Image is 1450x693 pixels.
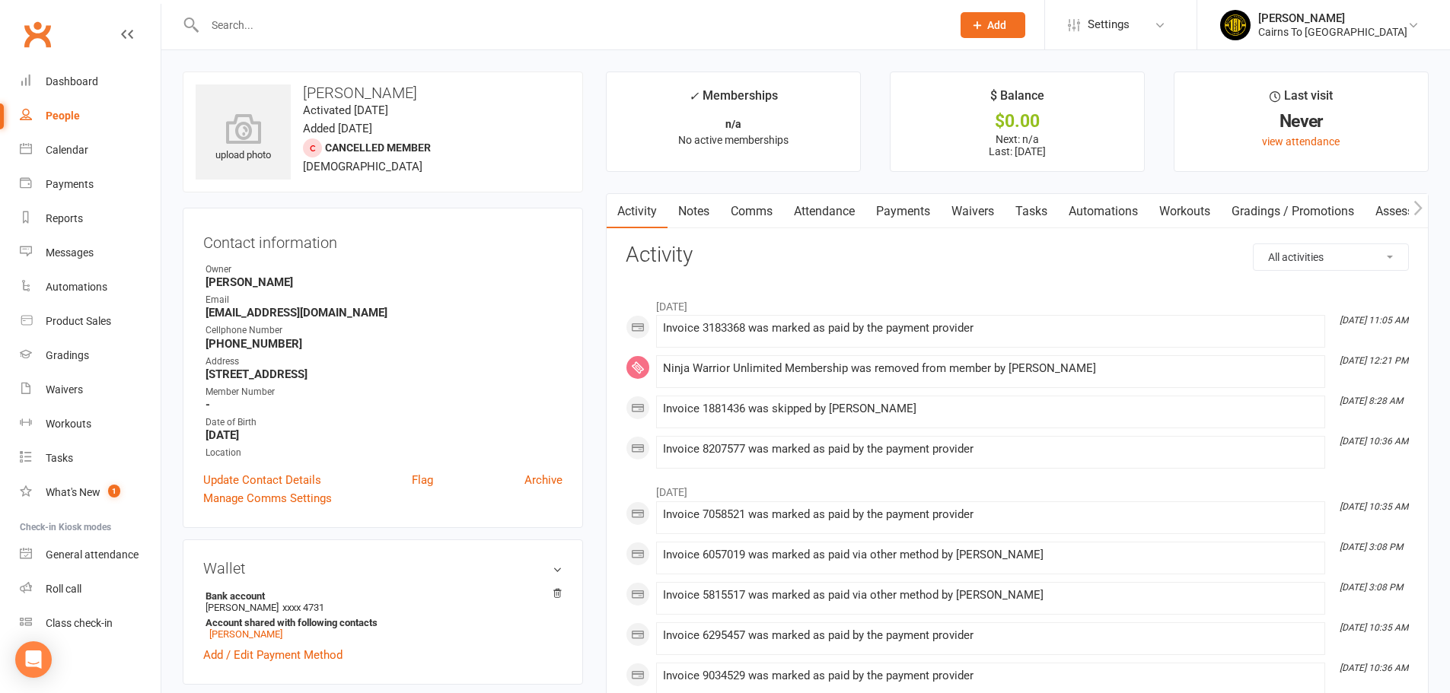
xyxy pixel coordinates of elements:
[725,118,741,130] strong: n/a
[626,476,1409,501] li: [DATE]
[46,315,111,327] div: Product Sales
[1220,10,1251,40] img: thumb_image1727132034.png
[46,246,94,259] div: Messages
[206,428,562,442] strong: [DATE]
[626,291,1409,315] li: [DATE]
[303,160,422,173] span: [DEMOGRAPHIC_DATA]
[1340,622,1408,633] i: [DATE] 10:35 AM
[626,243,1409,267] h3: Activity
[412,471,433,489] a: Flag
[108,485,120,497] span: 1
[990,86,1044,113] div: $ Balance
[46,418,91,430] div: Workouts
[206,262,562,277] div: Owner
[1340,315,1408,326] i: [DATE] 11:05 AM
[209,628,282,640] a: [PERSON_NAME]
[206,385,562,399] div: Member Number
[203,228,562,251] h3: Contact information
[1262,135,1340,148] a: view attendance
[1221,194,1365,229] a: Gradings / Promotions
[46,617,113,629] div: Class check-in
[46,583,81,595] div: Roll call
[987,19,1006,31] span: Add
[1340,436,1408,447] i: [DATE] 10:36 AM
[20,270,161,304] a: Automations
[206,415,562,430] div: Date of Birth
[1149,194,1221,229] a: Workouts
[46,452,73,464] div: Tasks
[46,75,98,87] div: Dashboard
[1005,194,1058,229] a: Tasks
[524,471,562,489] a: Archive
[206,354,562,369] div: Address
[20,475,161,510] a: What's New1
[303,103,388,117] time: Activated [DATE]
[783,194,865,229] a: Attendance
[20,572,161,606] a: Roll call
[961,12,1025,38] button: Add
[607,194,668,229] a: Activity
[46,383,83,396] div: Waivers
[678,134,789,146] span: No active memberships
[203,588,562,642] li: [PERSON_NAME]
[1340,396,1403,406] i: [DATE] 8:28 AM
[720,194,783,229] a: Comms
[203,560,562,577] h3: Wallet
[1058,194,1149,229] a: Automations
[668,194,720,229] a: Notes
[18,15,56,53] a: Clubworx
[20,133,161,167] a: Calendar
[663,669,1318,682] div: Invoice 9034529 was marked as paid by the payment provider
[865,194,941,229] a: Payments
[1188,113,1414,129] div: Never
[904,133,1130,157] p: Next: n/a Last: [DATE]
[206,306,562,319] strong: [EMAIL_ADDRESS][DOMAIN_NAME]
[46,110,80,122] div: People
[689,86,778,114] div: Memberships
[663,629,1318,642] div: Invoice 6295457 was marked as paid by the payment provider
[1258,25,1407,39] div: Cairns To [GEOGRAPHIC_DATA]
[20,304,161,339] a: Product Sales
[20,407,161,441] a: Workouts
[303,122,372,135] time: Added [DATE]
[206,590,555,602] strong: Bank account
[941,194,1005,229] a: Waivers
[1340,663,1408,673] i: [DATE] 10:36 AM
[20,606,161,641] a: Class kiosk mode
[15,641,52,678] div: Open Intercom Messenger
[206,367,562,381] strong: [STREET_ADDRESS]
[206,323,562,338] div: Cellphone Number
[206,398,562,412] strong: -
[20,538,161,572] a: General attendance kiosk mode
[203,489,332,507] a: Manage Comms Settings
[663,362,1318,375] div: Ninja Warrior Unlimited Membership was removed from member by [PERSON_NAME]
[20,373,161,407] a: Waivers
[46,349,89,361] div: Gradings
[206,275,562,289] strong: [PERSON_NAME]
[1258,11,1407,25] div: [PERSON_NAME]
[46,178,94,190] div: Payments
[200,14,941,36] input: Search...
[663,589,1318,602] div: Invoice 5815517 was marked as paid via other method by [PERSON_NAME]
[20,65,161,99] a: Dashboard
[20,441,161,475] a: Tasks
[20,167,161,202] a: Payments
[689,89,699,103] i: ✓
[663,402,1318,415] div: Invoice 1881436 was skipped by [PERSON_NAME]
[206,293,562,307] div: Email
[1340,542,1403,552] i: [DATE] 3:08 PM
[206,446,562,460] div: Location
[203,646,343,664] a: Add / Edit Payment Method
[904,113,1130,129] div: $0.00
[1340,582,1403,593] i: [DATE] 3:08 PM
[196,84,570,101] h3: [PERSON_NAME]
[46,212,83,224] div: Reports
[663,322,1318,335] div: Invoice 3183368 was marked as paid by the payment provider
[1088,8,1130,42] span: Settings
[46,486,100,498] div: What's New
[663,443,1318,456] div: Invoice 8207577 was marked as paid by the payment provider
[206,617,555,628] strong: Account shared with following contacts
[203,471,321,489] a: Update Contact Details
[663,508,1318,521] div: Invoice 7058521 was marked as paid by the payment provider
[1340,355,1408,366] i: [DATE] 12:21 PM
